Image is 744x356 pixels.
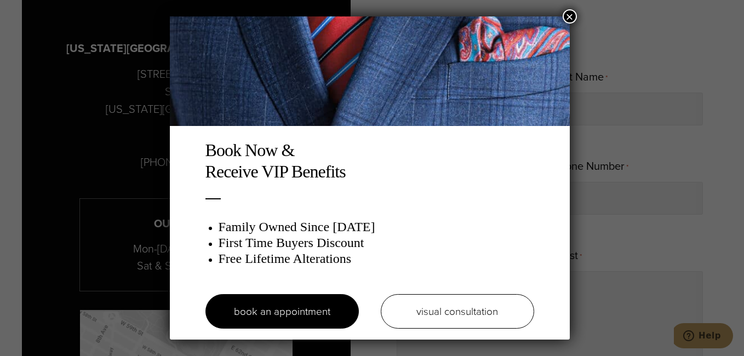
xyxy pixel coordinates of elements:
[205,294,359,329] a: book an appointment
[219,251,534,267] h3: Free Lifetime Alterations
[25,8,47,18] span: Help
[563,9,577,24] button: Close
[219,235,534,251] h3: First Time Buyers Discount
[219,219,534,235] h3: Family Owned Since [DATE]
[205,140,534,182] h2: Book Now & Receive VIP Benefits
[381,294,534,329] a: visual consultation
